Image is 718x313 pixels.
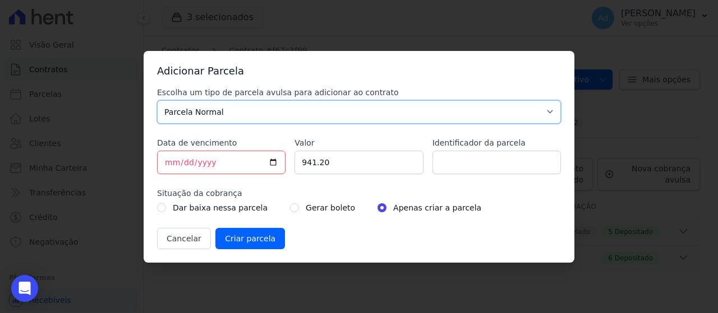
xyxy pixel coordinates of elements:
button: Cancelar [157,228,211,249]
label: Dar baixa nessa parcela [173,201,268,214]
label: Data de vencimento [157,137,286,148]
label: Gerar boleto [306,201,355,214]
label: Escolha um tipo de parcela avulsa para adicionar ao contrato [157,87,561,98]
label: Valor [294,137,423,148]
label: Situação da cobrança [157,188,561,199]
label: Apenas criar a parcela [393,201,481,214]
h3: Adicionar Parcela [157,64,561,78]
input: Criar parcela [215,228,285,249]
div: Open Intercom Messenger [11,275,38,302]
label: Identificador da parcela [432,137,561,148]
